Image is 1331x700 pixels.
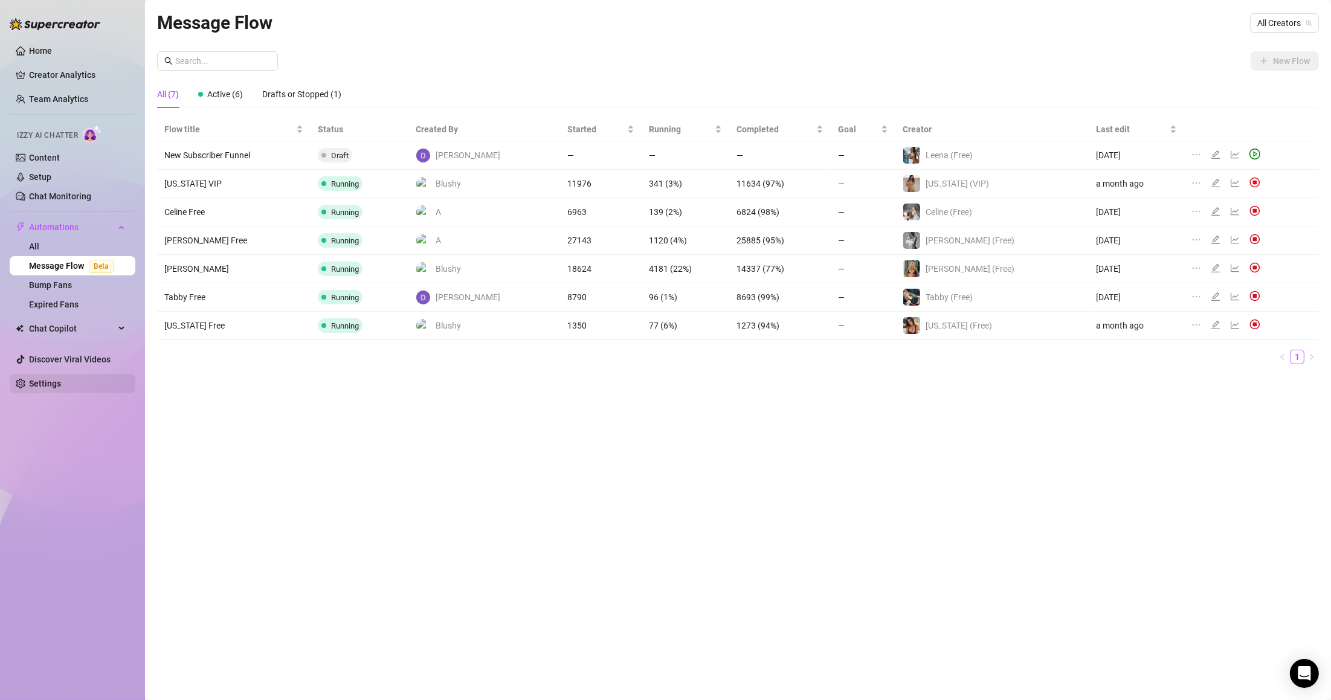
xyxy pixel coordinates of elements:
td: [PERSON_NAME] [157,255,311,283]
li: Previous Page [1275,350,1290,364]
span: Automations [29,217,115,237]
span: line-chart [1230,320,1240,330]
td: [DATE] [1089,255,1184,283]
span: Last edit [1096,123,1167,136]
li: Next Page [1304,350,1319,364]
input: Search... [175,54,271,68]
article: Message Flow [157,8,272,37]
li: 1 [1290,350,1304,364]
span: Chat Copilot [29,319,115,338]
span: line-chart [1230,235,1240,245]
span: Celine (Free) [926,207,972,217]
span: team [1305,19,1312,27]
a: Team Analytics [29,94,88,104]
th: Last edit [1089,118,1184,141]
td: — [831,170,895,198]
span: Running [649,123,712,136]
img: Tabby (Free) [903,289,920,306]
span: ellipsis [1191,320,1201,330]
span: Running [331,236,359,245]
img: logo-BBDzfeDw.svg [10,18,100,30]
a: Discover Viral Videos [29,355,111,364]
span: Running [331,321,359,330]
img: svg%3e [1249,291,1260,301]
img: Georgia (VIP) [903,175,920,192]
span: Started [567,123,625,136]
a: Setup [29,172,51,182]
td: [US_STATE] Free [157,312,311,340]
span: All Creators [1257,14,1312,32]
span: edit [1211,263,1220,273]
td: Celine Free [157,198,311,226]
td: 27143 [560,226,642,255]
span: Blushy [436,319,461,332]
img: Blushy [416,177,430,191]
td: — [831,141,895,170]
td: — [831,283,895,312]
td: a month ago [1089,312,1184,340]
td: 18624 [560,255,642,283]
span: Running [331,208,359,217]
span: left [1279,353,1286,361]
a: Home [29,46,52,56]
td: 1120 (4%) [642,226,729,255]
td: 11976 [560,170,642,198]
span: edit [1211,150,1220,159]
img: Celine (Free) [903,204,920,220]
span: ellipsis [1191,150,1201,159]
span: Leena (Free) [926,150,973,160]
img: David Webb [416,149,430,162]
img: Chat Copilot [16,324,24,333]
td: 8693 (99%) [729,283,831,312]
span: Running [331,179,359,188]
span: ellipsis [1191,292,1201,301]
img: Leena (Free) [903,147,920,164]
span: Tabby (Free) [926,292,973,302]
th: Started [560,118,642,141]
span: edit [1211,207,1220,216]
span: Active (6) [207,89,243,99]
span: [PERSON_NAME] (Free) [926,264,1014,274]
th: Status [311,118,408,141]
span: ellipsis [1191,263,1201,273]
img: A [416,205,430,219]
a: Message FlowBeta [29,261,118,271]
th: Creator [895,118,1089,141]
span: line-chart [1230,178,1240,188]
a: Expired Fans [29,300,79,309]
td: — [729,141,831,170]
img: David Webb [416,291,430,304]
span: line-chart [1230,150,1240,159]
img: AI Chatter [83,125,102,143]
span: Running [331,293,359,302]
td: 25885 (95%) [729,226,831,255]
td: — [831,198,895,226]
th: Running [642,118,729,141]
div: All (7) [157,88,179,101]
div: Open Intercom Messenger [1290,659,1319,688]
img: Blushy [416,319,430,333]
td: 139 (2%) [642,198,729,226]
img: svg%3e [1249,319,1260,330]
th: Goal [831,118,895,141]
span: [US_STATE] (Free) [926,321,992,330]
span: Goal [838,123,878,136]
a: All [29,242,39,251]
span: line-chart [1230,263,1240,273]
th: Flow title [157,118,311,141]
td: 96 (1%) [642,283,729,312]
span: edit [1211,178,1220,188]
td: — [831,255,895,283]
img: svg%3e [1249,234,1260,245]
div: Drafts or Stopped (1) [262,88,341,101]
span: Running [331,265,359,274]
th: Created By [408,118,560,141]
span: line-chart [1230,292,1240,301]
span: [US_STATE] (VIP) [926,179,989,188]
th: Completed [729,118,831,141]
td: 6824 (98%) [729,198,831,226]
span: A [436,205,441,219]
td: [DATE] [1089,226,1184,255]
span: thunderbolt [16,222,25,232]
span: [PERSON_NAME] [436,149,500,162]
